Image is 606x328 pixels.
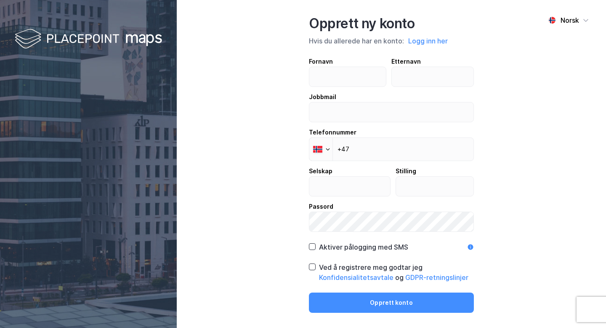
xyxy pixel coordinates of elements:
[309,138,332,161] div: Norway: + 47
[309,202,474,212] div: Passord
[309,92,474,102] div: Jobbmail
[309,15,474,32] div: Opprett ny konto
[309,56,386,67] div: Fornavn
[309,166,391,176] div: Selskap
[15,27,162,52] img: logo-white.f07954bde2210d2a523dddb988cd2aa7.svg
[406,35,450,46] button: Logg inn her
[391,56,474,67] div: Etternavn
[309,293,474,313] button: Opprett konto
[396,166,474,176] div: Stilling
[319,262,474,282] div: Ved å registrere meg godtar jeg og
[319,242,408,252] div: Aktiver pålogging med SMS
[561,15,579,25] div: Norsk
[309,127,474,137] div: Telefonnummer
[309,137,474,161] input: Telefonnummer
[309,35,474,46] div: Hvis du allerede har en konto:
